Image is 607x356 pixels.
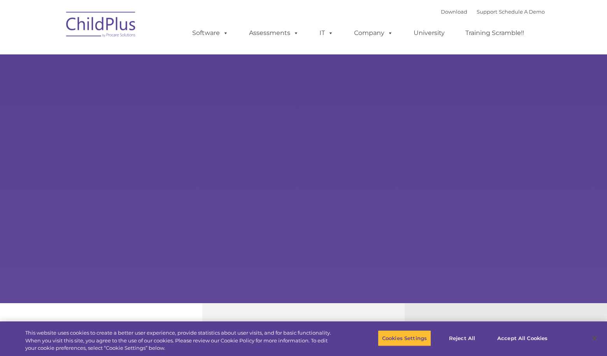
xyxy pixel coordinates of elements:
[441,9,545,15] font: |
[438,330,486,346] button: Reject All
[312,25,341,41] a: IT
[346,25,401,41] a: Company
[477,9,497,15] a: Support
[499,9,545,15] a: Schedule A Demo
[441,9,467,15] a: Download
[406,25,453,41] a: University
[493,330,552,346] button: Accept All Cookies
[241,25,307,41] a: Assessments
[62,6,140,45] img: ChildPlus by Procare Solutions
[378,330,431,346] button: Cookies Settings
[184,25,236,41] a: Software
[586,330,603,347] button: Close
[458,25,532,41] a: Training Scramble!!
[25,329,334,352] div: This website uses cookies to create a better user experience, provide statistics about user visit...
